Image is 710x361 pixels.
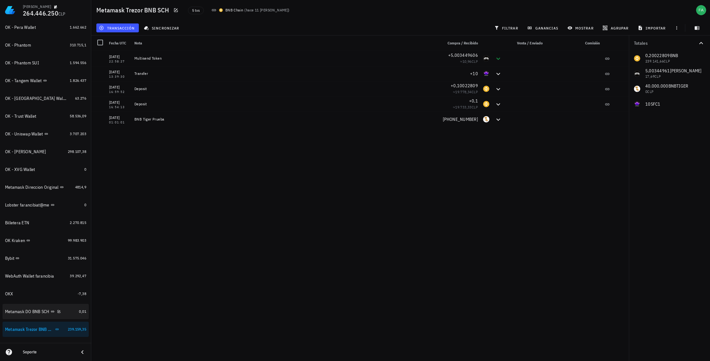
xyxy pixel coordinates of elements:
a: OK - [PERSON_NAME] 298.107,38 [3,144,89,159]
span: 99.983.903 [68,238,86,243]
span: +10 [470,71,478,76]
span: 1.594.556 [70,60,86,65]
a: OK - Pera Wallet 1.662.662 [3,20,89,35]
a: OKX -7,38 [3,286,89,301]
span: [PHONE_NUMBER] [443,116,478,122]
div: BNBTIGER-icon [483,116,489,122]
a: OK - Trust Wallet 58.536,09 [3,108,89,124]
button: filtrar [492,23,522,32]
span: 19.778,34 [455,89,472,94]
a: WebAuth Wallet farancibia 39.292,47 [3,268,89,284]
span: ≈ [460,59,478,64]
a: OK - XVG Wallet 0 [3,162,89,177]
div: 22:58:27 [109,60,129,63]
div: Lobster farancibiat@me [5,202,49,208]
div: WebAuth Wallet farancibia [5,273,54,279]
div: OK - Phantom [5,43,31,48]
div: Billetera ETN [5,220,29,226]
a: Metamask Trezor BNB SCH 239.159,35 [3,322,89,337]
a: Metamask DO BNB SCH 0,01 [3,304,89,319]
button: importar [635,23,670,32]
span: 3.707.203 [70,131,86,136]
span: 10,96 [462,59,472,64]
div: Nota [132,36,440,51]
span: 58.536,09 [70,114,86,118]
a: OK - Phantom SUI 1.594.556 [3,55,89,70]
span: -7,38 [78,291,86,296]
a: Billetera ETN 2.270.815 [3,215,89,230]
a: Lobster farancibiat@me 0 [3,197,89,213]
div: Fecha UTC [106,36,132,51]
span: Compra / Recibido [448,41,478,45]
span: mostrar [569,25,594,30]
span: CLP [472,89,478,94]
div: [DATE] [109,115,129,121]
button: transacción [96,23,139,32]
span: Fecha UTC [109,41,126,45]
div: BNB Chain [225,7,243,13]
div: Venta / Enviado [505,36,545,51]
div: SFC1-icon [483,70,489,77]
span: CLP [472,59,478,64]
a: OK - Uniswap Wallet 3.707.203 [3,126,89,141]
div: BNB-icon [483,101,489,107]
div: OK - Uniswap Wallet [5,131,43,137]
div: [PERSON_NAME] [23,4,51,9]
div: Compra / Recibido [440,36,481,51]
span: 310.715,1 [70,43,86,47]
button: ganancias [525,23,562,32]
span: 2.270.815 [70,220,86,225]
div: [DATE] [109,69,129,75]
div: Metamask DO BNB SCH [5,309,49,314]
span: Nota [134,41,142,45]
a: Metamask Direccion Original 4814,9 [3,180,89,195]
span: Venta / Enviado [517,41,543,45]
div: 16:59:52 [109,90,129,94]
div: Deposit [134,86,437,91]
span: sincronizar [145,25,179,30]
span: +5,003449606 [448,52,478,58]
span: 4814,9 [75,185,86,189]
div: Comisión [557,36,602,51]
span: CLP [58,11,66,17]
a: OK - Tangem Wallet 1.826.437 [3,73,89,88]
div: Metamask Trezor BNB SCH [5,327,54,332]
a: OK - Phantom 310.715,1 [3,37,89,53]
div: OK - [PERSON_NAME] [5,149,46,154]
div: avatar [696,5,706,15]
button: agrupar [600,23,632,32]
div: Totales [634,41,697,45]
span: 19.733,33 [455,105,472,109]
div: OK - Pera Wallet [5,25,36,30]
span: 5 txs [192,7,200,14]
div: BNB Tiger Prueba [134,117,437,122]
button: mostrar [565,23,597,32]
div: Multisend Token [134,56,437,61]
div: 13:39:30 [109,75,129,78]
span: hace 11 [PERSON_NAME] [246,8,288,12]
span: ≈ [453,89,478,94]
div: Transfer [134,71,437,76]
span: 39.292,47 [70,273,86,278]
div: Metamask Direccion Original [5,185,59,190]
span: Comisión [585,41,600,45]
button: sincronizar [141,23,183,32]
div: OK - [GEOGRAPHIC_DATA] Wallet [5,96,66,101]
span: 1.662.662 [70,25,86,30]
span: CLP [472,105,478,109]
span: filtrar [495,25,518,30]
div: 16:54:13 [109,106,129,109]
div: OK - Tangem Wallet [5,78,42,83]
span: ≈ [453,105,478,109]
span: 0,01 [79,309,86,314]
button: Totales [629,36,710,51]
div: Soporte [23,350,74,355]
div: OK - Trust Wallet [5,114,36,119]
div: [DATE] [109,84,129,90]
div: OK - Phantom SUI [5,60,39,66]
span: transacción [100,25,135,30]
img: LedgiFi [5,5,15,15]
div: [DATE] [109,99,129,106]
div: 01:01:01 [109,121,129,124]
span: 264.446.250 [23,9,58,17]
